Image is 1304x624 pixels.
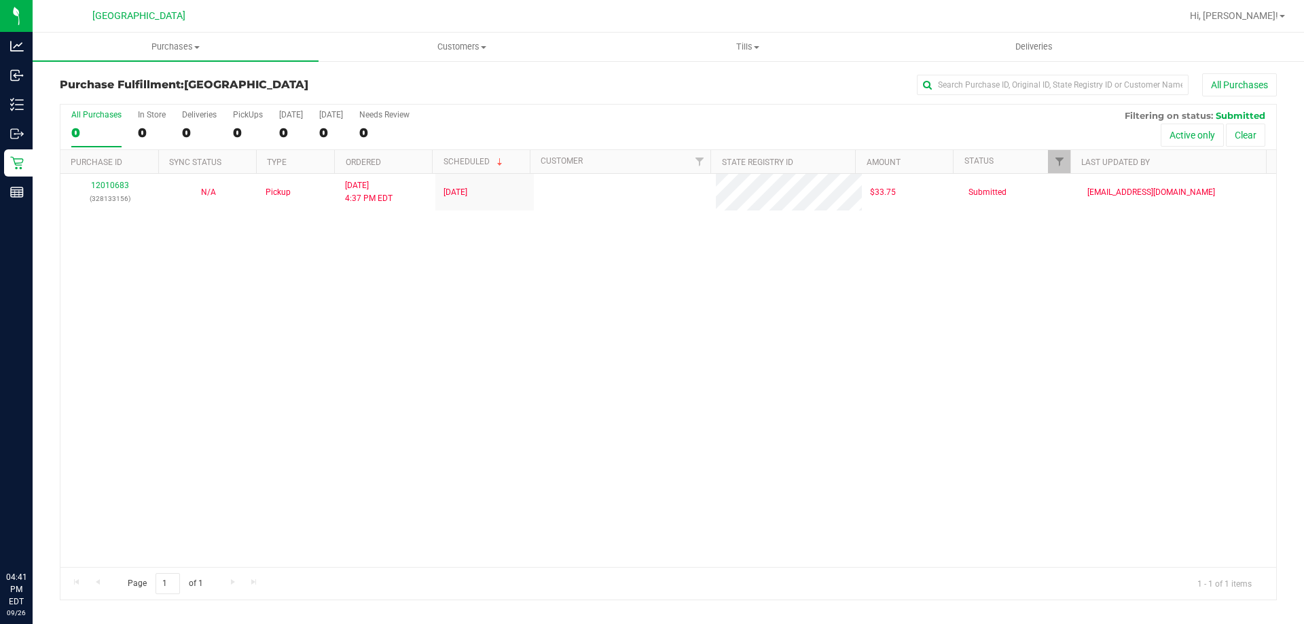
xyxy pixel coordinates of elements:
a: Scheduled [443,157,505,166]
span: Deliveries [997,41,1071,53]
inline-svg: Retail [10,156,24,170]
a: Last Updated By [1081,158,1150,167]
a: Deliveries [891,33,1177,61]
div: PickUps [233,110,263,120]
a: Sync Status [169,158,221,167]
inline-svg: Outbound [10,127,24,141]
div: 0 [359,125,410,141]
a: Filter [1048,150,1070,173]
a: Amount [867,158,901,167]
p: (328133156) [69,192,151,205]
p: 04:41 PM EDT [6,571,26,608]
a: Customer [541,156,583,166]
span: Page of 1 [116,573,214,594]
a: Filter [688,150,710,173]
span: Hi, [PERSON_NAME]! [1190,10,1278,21]
button: Clear [1226,124,1265,147]
button: All Purchases [1202,73,1277,96]
input: Search Purchase ID, Original ID, State Registry ID or Customer Name... [917,75,1189,95]
div: Needs Review [359,110,410,120]
a: State Registry ID [722,158,793,167]
span: $33.75 [870,186,896,199]
inline-svg: Inbound [10,69,24,82]
div: 0 [319,125,343,141]
input: 1 [156,573,180,594]
inline-svg: Inventory [10,98,24,111]
button: Active only [1161,124,1224,147]
span: Submitted [968,186,1007,199]
inline-svg: Reports [10,185,24,199]
inline-svg: Analytics [10,39,24,53]
a: Purchase ID [71,158,122,167]
div: All Purchases [71,110,122,120]
span: [GEOGRAPHIC_DATA] [92,10,185,22]
div: Deliveries [182,110,217,120]
button: N/A [201,186,216,199]
div: 0 [71,125,122,141]
div: [DATE] [279,110,303,120]
span: [EMAIL_ADDRESS][DOMAIN_NAME] [1087,186,1215,199]
p: 09/26 [6,608,26,618]
h3: Purchase Fulfillment: [60,79,465,91]
a: Status [964,156,994,166]
span: [DATE] 4:37 PM EDT [345,179,393,205]
a: Customers [319,33,604,61]
span: 1 - 1 of 1 items [1187,573,1263,593]
span: [DATE] [443,186,467,199]
a: Tills [604,33,890,61]
a: 12010683 [91,181,129,190]
span: Pickup [266,186,291,199]
div: 0 [138,125,166,141]
a: Type [267,158,287,167]
div: In Store [138,110,166,120]
span: Submitted [1216,110,1265,121]
a: Ordered [346,158,381,167]
span: Customers [319,41,604,53]
iframe: Resource center [14,515,54,556]
span: Not Applicable [201,187,216,197]
span: Purchases [33,41,319,53]
span: Tills [605,41,890,53]
a: Purchases [33,33,319,61]
div: 0 [233,125,263,141]
span: [GEOGRAPHIC_DATA] [184,78,308,91]
div: 0 [279,125,303,141]
span: Filtering on status: [1125,110,1213,121]
div: 0 [182,125,217,141]
div: [DATE] [319,110,343,120]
